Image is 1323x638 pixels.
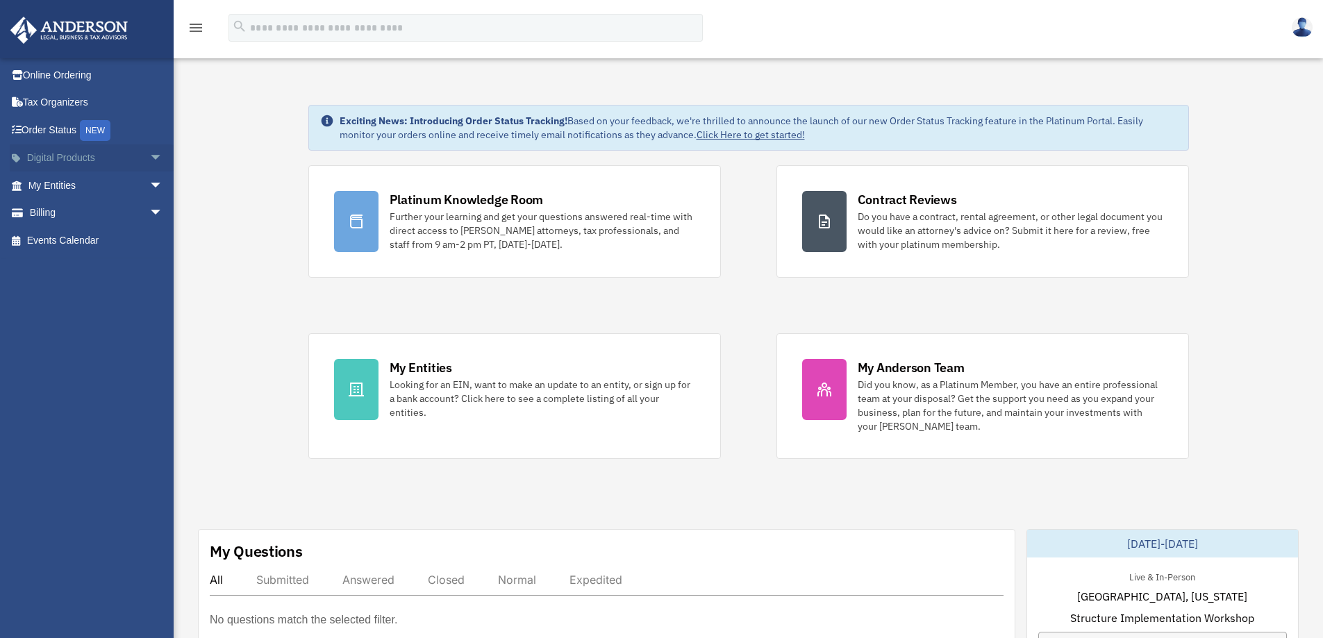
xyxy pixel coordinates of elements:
[428,573,465,587] div: Closed
[10,171,184,199] a: My Entitiesarrow_drop_down
[1292,17,1313,37] img: User Pic
[858,191,957,208] div: Contract Reviews
[188,19,204,36] i: menu
[1027,530,1298,557] div: [DATE]-[DATE]
[210,541,303,562] div: My Questions
[188,24,204,36] a: menu
[498,573,536,587] div: Normal
[6,17,132,44] img: Anderson Advisors Platinum Portal
[776,165,1189,278] a: Contract Reviews Do you have a contract, rental agreement, or other legal document you would like...
[858,359,965,376] div: My Anderson Team
[210,573,223,587] div: All
[10,61,184,89] a: Online Ordering
[342,573,394,587] div: Answered
[10,226,184,254] a: Events Calendar
[10,116,184,144] a: Order StatusNEW
[80,120,110,141] div: NEW
[390,191,544,208] div: Platinum Knowledge Room
[776,333,1189,459] a: My Anderson Team Did you know, as a Platinum Member, you have an entire professional team at your...
[210,610,397,630] p: No questions match the selected filter.
[149,144,177,173] span: arrow_drop_down
[232,19,247,34] i: search
[10,144,184,172] a: Digital Productsarrow_drop_down
[10,89,184,117] a: Tax Organizers
[697,128,805,141] a: Click Here to get started!
[390,210,695,251] div: Further your learning and get your questions answered real-time with direct access to [PERSON_NAM...
[149,199,177,228] span: arrow_drop_down
[1118,569,1206,583] div: Live & In-Person
[858,210,1163,251] div: Do you have a contract, rental agreement, or other legal document you would like an attorney's ad...
[1070,610,1254,626] span: Structure Implementation Workshop
[308,165,721,278] a: Platinum Knowledge Room Further your learning and get your questions answered real-time with dire...
[340,114,1177,142] div: Based on your feedback, we're thrilled to announce the launch of our new Order Status Tracking fe...
[308,333,721,459] a: My Entities Looking for an EIN, want to make an update to an entity, or sign up for a bank accoun...
[858,378,1163,433] div: Did you know, as a Platinum Member, you have an entire professional team at your disposal? Get th...
[256,573,309,587] div: Submitted
[10,199,184,227] a: Billingarrow_drop_down
[390,378,695,419] div: Looking for an EIN, want to make an update to an entity, or sign up for a bank account? Click her...
[149,171,177,200] span: arrow_drop_down
[569,573,622,587] div: Expedited
[1077,588,1247,605] span: [GEOGRAPHIC_DATA], [US_STATE]
[390,359,452,376] div: My Entities
[340,115,567,127] strong: Exciting News: Introducing Order Status Tracking!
